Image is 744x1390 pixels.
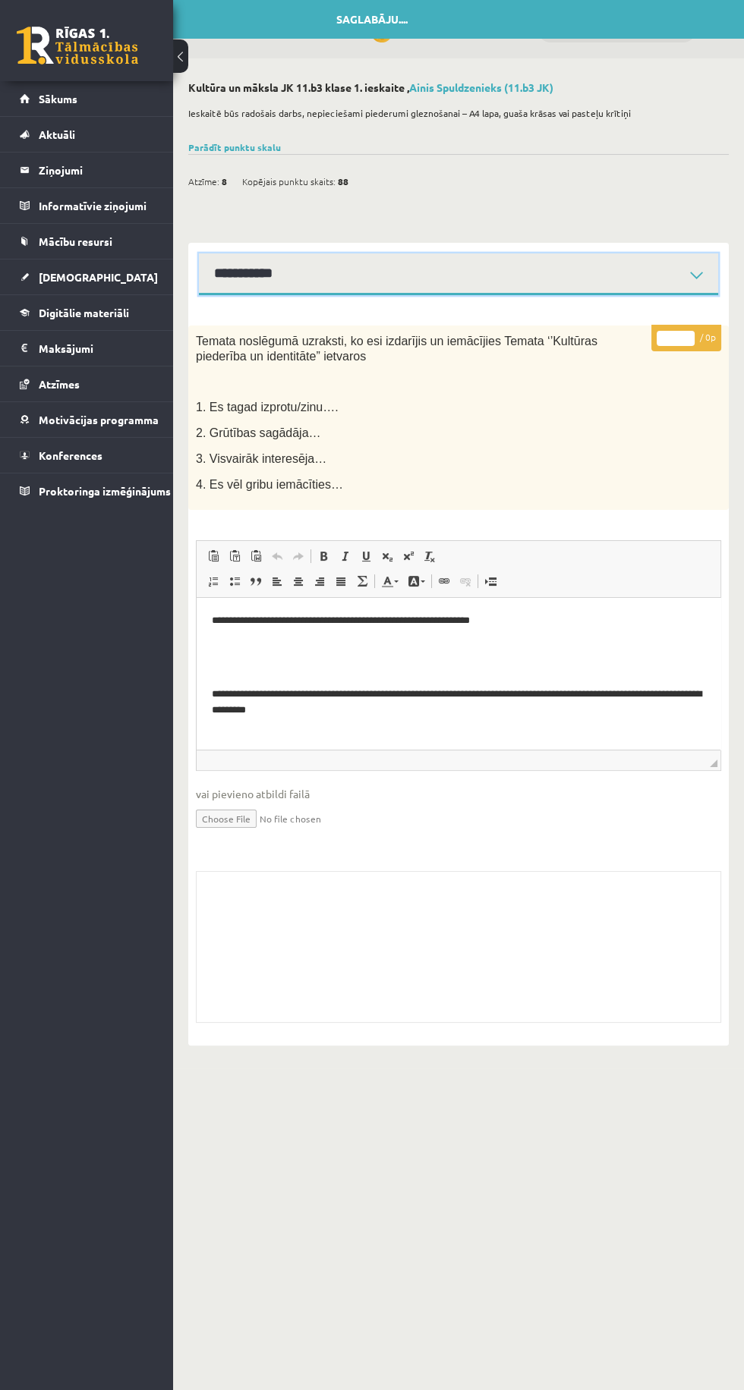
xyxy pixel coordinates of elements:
[266,546,288,566] a: Atcelt (vadīšanas taustiņš+Z)
[196,452,326,465] span: 3. Visvairāk interesēja…
[39,127,75,141] span: Aktuāli
[224,571,245,591] a: Ievietot/noņemt sarakstu ar aizzīmēm
[651,325,721,351] p: / 0p
[313,546,334,566] a: Treknraksts (vadīšanas taustiņš+B)
[188,141,281,153] a: Parādīt punktu skalu
[20,81,154,116] a: Sākums
[222,170,227,193] span: 8
[398,546,419,566] a: Augšraksts
[196,401,339,414] span: 1. Es tagad izprotu/zinu….
[330,571,352,591] a: Izlīdzināt malas
[245,546,266,566] a: Ievietot no Worda
[242,170,336,193] span: Kopējais punktu skaits:
[20,295,154,330] a: Digitālie materiāli
[39,413,159,426] span: Motivācijas programma
[17,27,138,64] a: Rīgas 1. Tālmācības vidusskola
[377,546,398,566] a: Apakšraksts
[39,448,102,462] span: Konferences
[20,117,154,152] a: Aktuāli
[39,234,112,248] span: Mācību resursi
[196,335,597,363] span: Temata noslēgumā uzraksti, ko esi izdarījis un iemācījies Temata ‘’Kultūras piederība un identitā...
[20,224,154,259] a: Mācību resursi
[224,546,245,566] a: Ievietot kā vienkāršu tekstu (vadīšanas taustiņš+pārslēgšanas taustiņš+V)
[39,270,158,284] span: [DEMOGRAPHIC_DATA]
[455,571,476,591] a: Atsaistīt
[39,331,154,366] legend: Maksājumi
[433,571,455,591] a: Saite (vadīšanas taustiņš+K)
[15,15,509,300] body: Bagātinātā teksta redaktors, wiswyg-editor-user-answer-47433778162260
[338,170,348,193] span: 88
[288,546,309,566] a: Atkārtot (vadīšanas taustiņš+Y)
[377,571,403,591] a: Teksta krāsa
[197,598,720,750] iframe: Bagātinātā teksta redaktors, wiswyg-editor-user-answer-47433778162260
[710,759,717,767] span: Mērogot
[39,484,171,498] span: Proktoringa izmēģinājums
[20,188,154,223] a: Informatīvie ziņojumi
[403,571,430,591] a: Fona krāsa
[196,786,721,802] span: vai pievieno atbildi failā
[309,571,330,591] a: Izlīdzināt pa labi
[334,546,355,566] a: Slīpraksts (vadīšanas taustiņš+I)
[20,402,154,437] a: Motivācijas programma
[39,377,80,391] span: Atzīmes
[245,571,266,591] a: Bloka citāts
[20,438,154,473] a: Konferences
[39,188,154,223] legend: Informatīvie ziņojumi
[20,259,154,294] a: [DEMOGRAPHIC_DATA]
[409,80,553,94] a: Ainis Spuldzenieks (11.b3 JK)
[188,106,721,120] p: Ieskaitē būs radošais darbs, nepieciešami piederumi gleznošanai – A4 lapa, guaša krāsas vai paste...
[20,331,154,366] a: Maksājumi
[203,546,224,566] a: Ielīmēt (vadīšanas taustiņš+V)
[355,546,377,566] a: Pasvītrojums (vadīšanas taustiņš+U)
[203,571,224,591] a: Ievietot/noņemt numurētu sarakstu
[188,170,219,193] span: Atzīme:
[20,366,154,401] a: Atzīmes
[39,153,154,187] legend: Ziņojumi
[20,153,154,187] a: Ziņojumi
[39,92,77,105] span: Sākums
[196,426,321,439] span: 2. Grūtības sagādāja…
[352,571,373,591] a: Math
[480,571,501,591] a: Ievietot lapas pārtraukumu drukai
[39,306,129,319] span: Digitālie materiāli
[196,478,343,491] span: 4. Es vēl gribu iemācīties…
[266,571,288,591] a: Izlīdzināt pa kreisi
[288,571,309,591] a: Centrēti
[419,546,440,566] a: Noņemt stilus
[20,473,154,508] a: Proktoringa izmēģinājums
[188,81,729,94] h2: Kultūra un māksla JK 11.b3 klase 1. ieskaite ,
